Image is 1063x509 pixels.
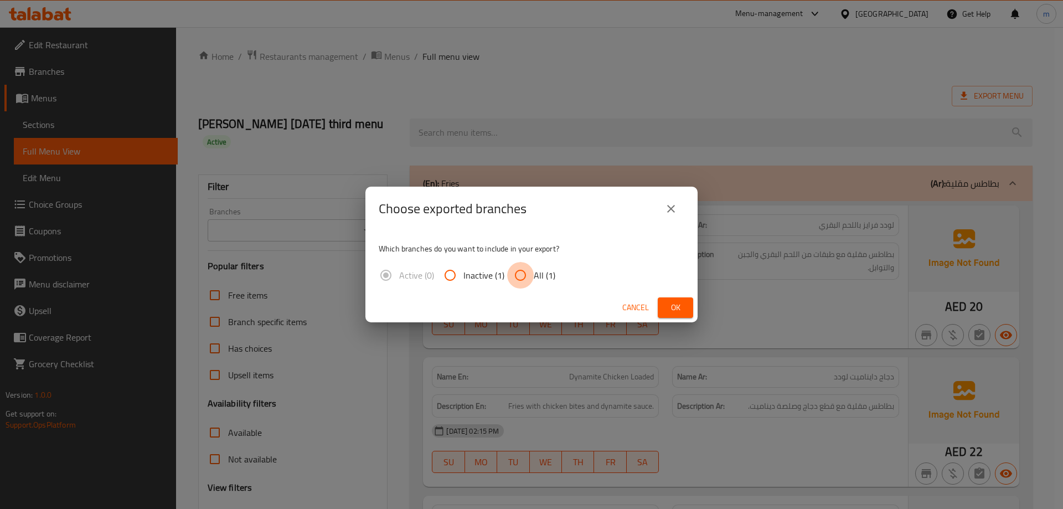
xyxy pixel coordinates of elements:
[379,200,527,218] h2: Choose exported branches
[658,196,684,222] button: close
[463,269,504,282] span: Inactive (1)
[379,243,684,254] p: Which branches do you want to include in your export?
[622,301,649,315] span: Cancel
[658,297,693,318] button: Ok
[667,301,684,315] span: Ok
[399,269,434,282] span: Active (0)
[618,297,653,318] button: Cancel
[534,269,555,282] span: All (1)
